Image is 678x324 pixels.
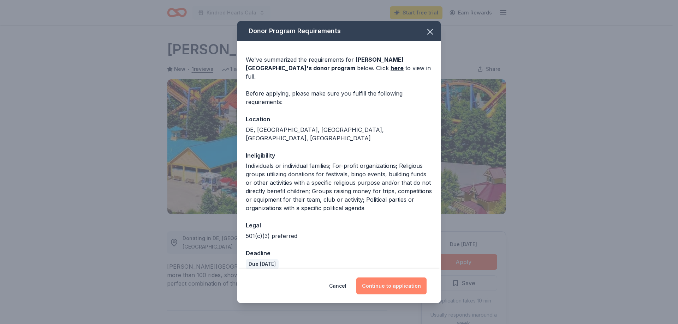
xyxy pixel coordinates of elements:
[237,21,441,41] div: Donor Program Requirements
[329,277,346,294] button: Cancel
[246,232,432,240] div: 501(c)(3) preferred
[246,151,432,160] div: Ineligibility
[246,55,432,81] div: We've summarized the requirements for below. Click to view in full.
[246,259,279,269] div: Due [DATE]
[246,115,432,124] div: Location
[246,126,432,142] div: DE, [GEOGRAPHIC_DATA], [GEOGRAPHIC_DATA], [GEOGRAPHIC_DATA], [GEOGRAPHIC_DATA]
[246,249,432,258] div: Deadline
[246,89,432,106] div: Before applying, please make sure you fulfill the following requirements:
[356,277,427,294] button: Continue to application
[246,221,432,230] div: Legal
[391,64,404,72] a: here
[246,161,432,212] div: Individuals or individual families; For-profit organizations; Religious groups utilizing donation...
